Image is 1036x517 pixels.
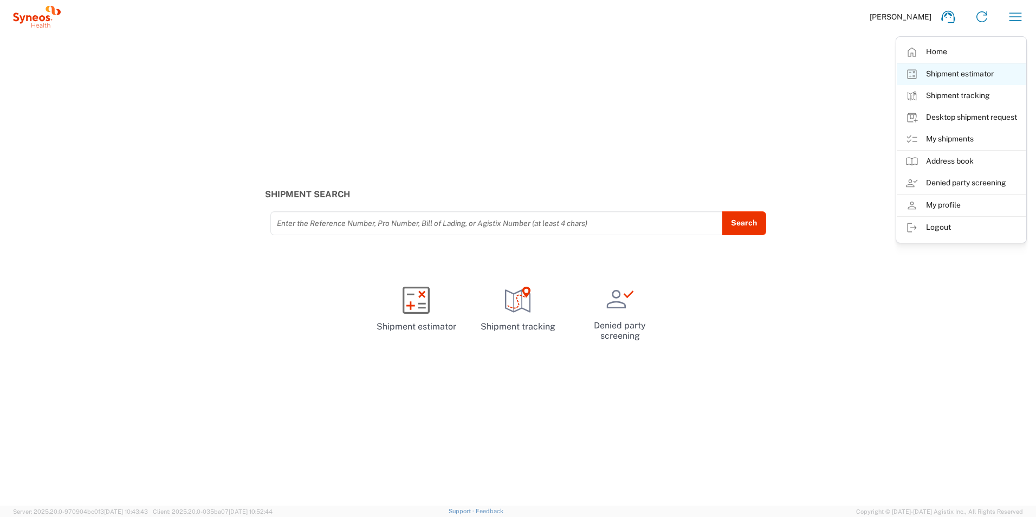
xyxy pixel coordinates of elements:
[897,63,1026,85] a: Shipment estimator
[856,507,1023,516] span: Copyright © [DATE]-[DATE] Agistix Inc., All Rights Reserved
[370,277,463,342] a: Shipment estimator
[897,85,1026,107] a: Shipment tracking
[229,508,273,515] span: [DATE] 10:52:44
[722,211,766,235] button: Search
[471,277,565,342] a: Shipment tracking
[265,189,772,199] h3: Shipment Search
[897,41,1026,63] a: Home
[13,508,148,515] span: Server: 2025.20.0-970904bc0f3
[897,217,1026,238] a: Logout
[897,172,1026,194] a: Denied party screening
[897,107,1026,128] a: Desktop shipment request
[897,195,1026,216] a: My profile
[449,508,476,514] a: Support
[870,12,931,22] span: [PERSON_NAME]
[104,508,148,515] span: [DATE] 10:43:43
[897,128,1026,150] a: My shipments
[573,277,666,350] a: Denied party screening
[153,508,273,515] span: Client: 2025.20.0-035ba07
[476,508,503,514] a: Feedback
[897,151,1026,172] a: Address book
